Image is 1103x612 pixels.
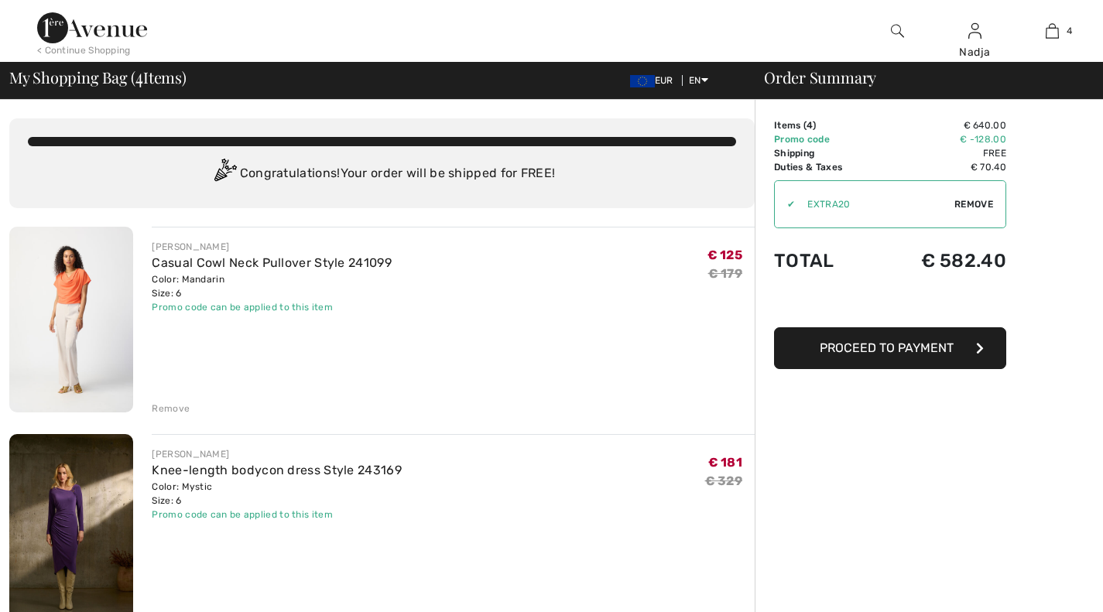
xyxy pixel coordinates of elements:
span: My Shopping Bag ( Items) [9,70,187,85]
a: 4 [1014,22,1090,40]
img: 1ère Avenue [37,12,147,43]
s: € 179 [708,266,743,281]
td: Shipping [774,146,877,160]
span: EN [689,75,708,86]
td: € 70.40 [877,160,1006,174]
span: 4 [1067,24,1072,38]
div: Color: Mystic Size: 6 [152,480,401,508]
div: Promo code can be applied to this item [152,300,391,314]
div: Order Summary [745,70,1094,85]
div: [PERSON_NAME] [152,447,401,461]
iframe: Opens a widget where you can chat to one of our agents [1005,566,1088,604]
img: Congratulation2.svg [209,159,240,190]
a: Casual Cowl Neck Pullover Style 241099 [152,255,391,270]
div: Remove [152,402,190,415]
a: Knee-length bodycon dress Style 243169 [152,463,401,477]
td: € -128.00 [877,132,1006,146]
img: My Info [968,22,981,40]
td: € 640.00 [877,118,1006,132]
img: search the website [891,22,904,40]
div: ✔ [775,197,795,211]
td: Duties & Taxes [774,160,877,174]
span: EUR [630,75,680,86]
s: € 329 [705,474,743,488]
span: Remove [954,197,993,211]
td: Promo code [774,132,877,146]
span: Proceed to Payment [820,340,954,355]
span: € 125 [707,248,743,262]
button: Proceed to Payment [774,327,1006,369]
a: Sign In [968,23,981,38]
div: Color: Mandarin Size: 6 [152,272,391,300]
div: Nadja [937,44,1013,60]
div: Congratulations! Your order will be shipped for FREE! [28,159,736,190]
td: Items ( ) [774,118,877,132]
span: 4 [807,120,813,131]
img: Euro [630,75,655,87]
iframe: PayPal [774,287,1006,322]
span: € 181 [708,455,743,470]
div: Promo code can be applied to this item [152,508,401,521]
div: < Continue Shopping [37,43,131,57]
div: [PERSON_NAME] [152,240,391,254]
img: Casual Cowl Neck Pullover Style 241099 [9,227,133,412]
td: Total [774,234,877,287]
td: € 582.40 [877,234,1006,287]
input: Promo code [795,181,954,227]
td: Free [877,146,1006,160]
span: 4 [135,66,143,86]
img: My Bag [1046,22,1059,40]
